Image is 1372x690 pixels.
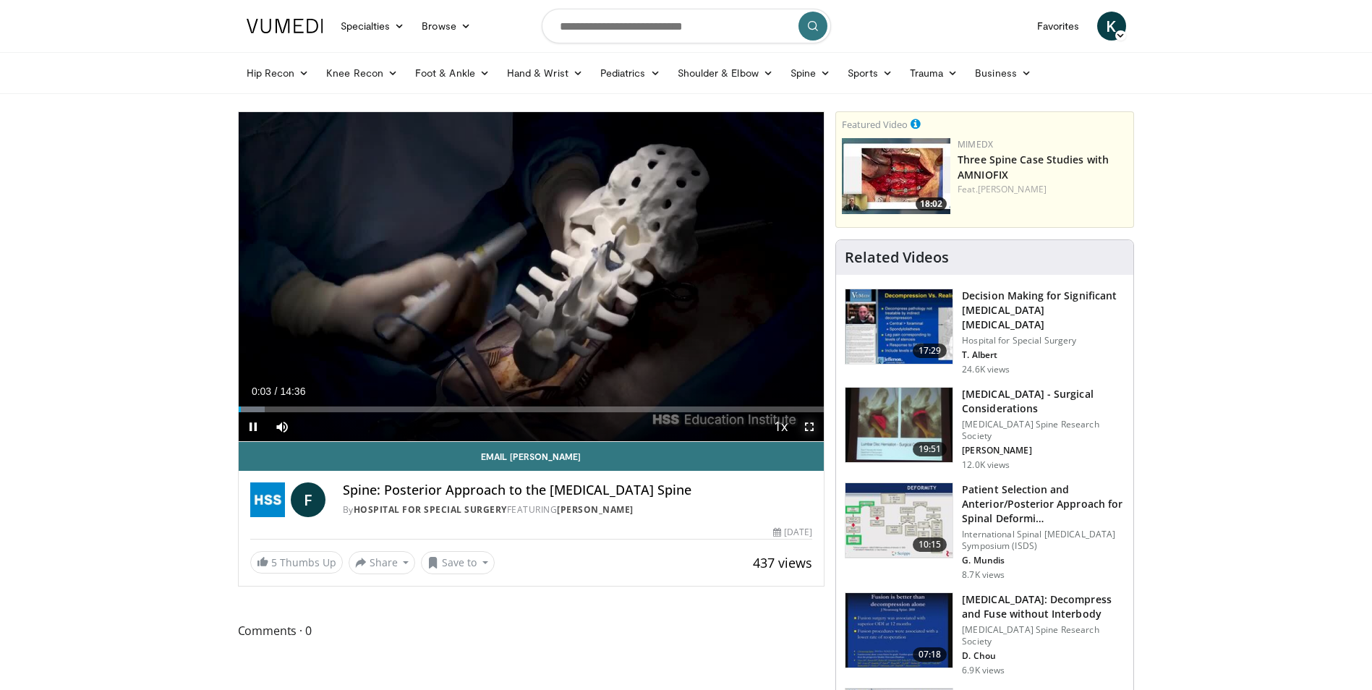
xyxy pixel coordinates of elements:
h4: Spine: Posterior Approach to the [MEDICAL_DATA] Spine [343,482,813,498]
span: 18:02 [916,197,947,210]
img: VuMedi Logo [247,19,323,33]
a: 07:18 [MEDICAL_DATA]: Decompress and Fuse without Interbody [MEDICAL_DATA] Spine Research Society... [845,592,1125,676]
a: Hip Recon [238,59,318,88]
span: 14:36 [280,386,305,397]
button: Playback Rate [766,412,795,441]
a: Sports [839,59,901,88]
a: F [291,482,325,517]
img: df977cbb-5756-427a-b13c-efcd69dcbbf0.150x105_q85_crop-smart_upscale.jpg [845,388,953,463]
a: 19:51 [MEDICAL_DATA] - Surgical Considerations [MEDICAL_DATA] Spine Research Society [PERSON_NAME... [845,387,1125,471]
p: 6.9K views [962,665,1005,676]
p: 8.7K views [962,569,1005,581]
a: 18:02 [842,138,950,214]
small: Featured Video [842,118,908,131]
button: Mute [268,412,297,441]
a: Business [966,59,1040,88]
h3: Patient Selection and Anterior/Posterior Approach for Spinal Deformi… [962,482,1125,526]
img: 34c974b5-e942-4b60-b0f4-1f83c610957b.150x105_q85_crop-smart_upscale.jpg [842,138,950,214]
a: 10:15 Patient Selection and Anterior/Posterior Approach for Spinal Deformi… International Spinal ... [845,482,1125,581]
button: Pause [239,412,268,441]
div: Feat. [958,183,1128,196]
p: T. Albert [962,349,1125,361]
a: Favorites [1028,12,1088,41]
button: Save to [421,551,495,574]
a: Knee Recon [318,59,406,88]
a: Foot & Ankle [406,59,498,88]
a: Trauma [901,59,967,88]
p: [PERSON_NAME] [962,445,1125,456]
p: G. Mundis [962,555,1125,566]
span: 07:18 [913,647,947,662]
a: Three Spine Case Studies with AMNIOFIX [958,153,1109,182]
h4: Related Videos [845,249,949,266]
button: Fullscreen [795,412,824,441]
a: Shoulder & Elbow [669,59,782,88]
img: Hospital for Special Surgery [250,482,285,517]
a: 17:29 Decision Making for Significant [MEDICAL_DATA] [MEDICAL_DATA] Hospital for Special Surgery ... [845,289,1125,375]
div: Progress Bar [239,406,825,412]
h3: Decision Making for Significant [MEDICAL_DATA] [MEDICAL_DATA] [962,289,1125,332]
video-js: Video Player [239,112,825,442]
p: D. Chou [962,650,1125,662]
span: 10:15 [913,537,947,552]
a: Spine [782,59,839,88]
a: Hand & Wrist [498,59,592,88]
img: 97801bed-5de1-4037-bed6-2d7170b090cf.150x105_q85_crop-smart_upscale.jpg [845,593,953,668]
span: Comments 0 [238,621,825,640]
a: Email [PERSON_NAME] [239,442,825,471]
div: [DATE] [773,526,812,539]
a: MIMEDX [958,138,993,150]
p: [MEDICAL_DATA] Spine Research Society [962,624,1125,647]
span: 437 views [753,554,812,571]
a: Specialties [332,12,414,41]
a: [PERSON_NAME] [557,503,634,516]
a: Hospital for Special Surgery [354,503,507,516]
span: 17:29 [913,344,947,358]
a: Browse [413,12,480,41]
a: [PERSON_NAME] [978,183,1047,195]
p: 24.6K views [962,364,1010,375]
img: 316497_0000_1.png.150x105_q85_crop-smart_upscale.jpg [845,289,953,365]
p: International Spinal [MEDICAL_DATA] Symposium (ISDS) [962,529,1125,552]
input: Search topics, interventions [542,9,831,43]
p: 12.0K views [962,459,1010,471]
span: / [275,386,278,397]
h3: [MEDICAL_DATA] - Surgical Considerations [962,387,1125,416]
button: Share [349,551,416,574]
p: [MEDICAL_DATA] Spine Research Society [962,419,1125,442]
h3: [MEDICAL_DATA]: Decompress and Fuse without Interbody [962,592,1125,621]
span: 5 [271,555,277,569]
span: 0:03 [252,386,271,397]
a: K [1097,12,1126,41]
div: By FEATURING [343,503,813,516]
span: 19:51 [913,442,947,456]
a: 5 Thumbs Up [250,551,343,574]
img: beefc228-5859-4966-8bc6-4c9aecbbf021.150x105_q85_crop-smart_upscale.jpg [845,483,953,558]
p: Hospital for Special Surgery [962,335,1125,346]
a: Pediatrics [592,59,669,88]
